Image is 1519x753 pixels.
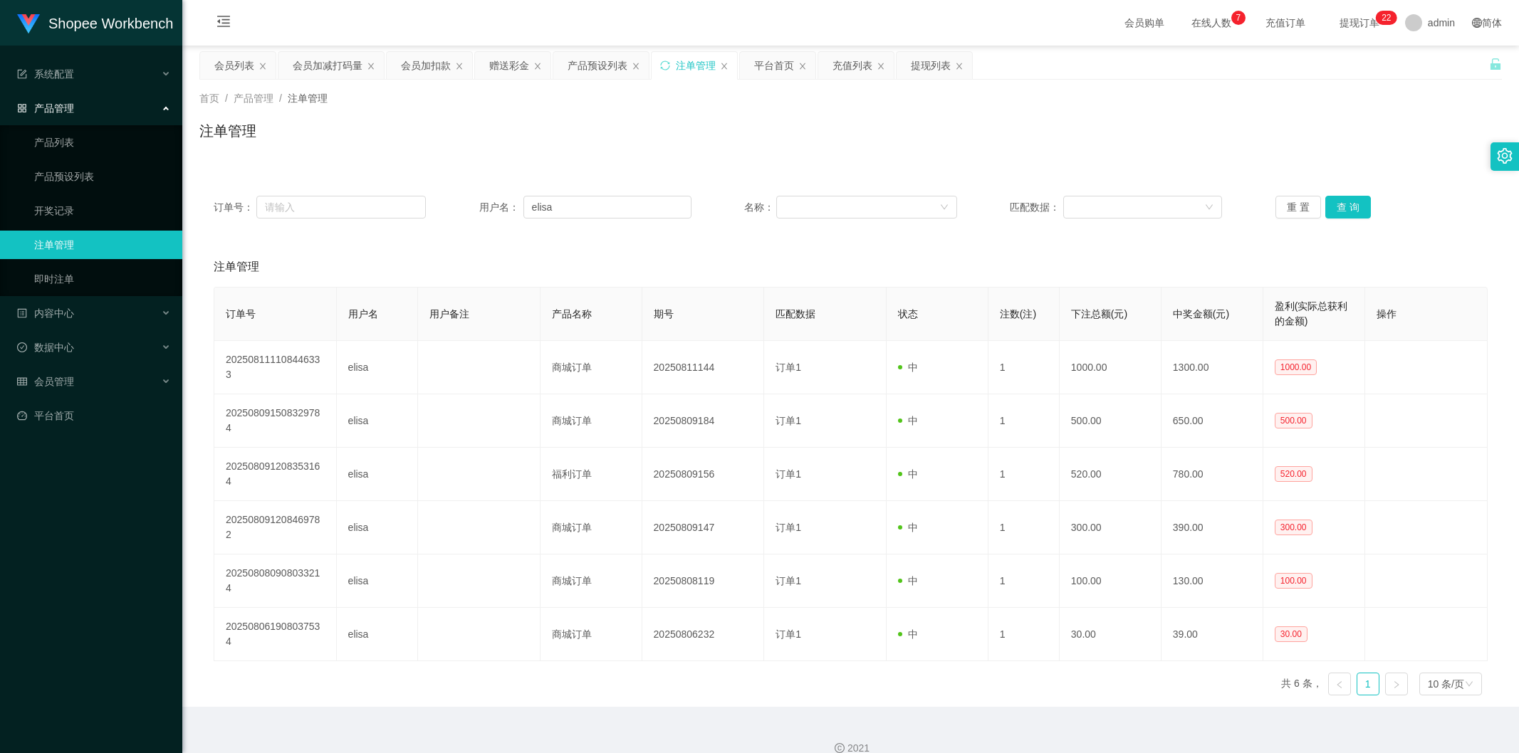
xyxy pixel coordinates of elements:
span: 状态 [898,308,918,320]
td: 202508080908033214 [214,554,337,608]
div: 注单管理 [676,52,716,79]
span: 注数(注) [1000,308,1036,320]
i: 图标: close [259,62,267,70]
span: 520.00 [1275,466,1312,482]
td: 1 [988,501,1060,554]
td: elisa [337,394,418,448]
li: 上一页 [1328,673,1351,695]
td: 1 [988,341,1060,394]
div: 平台首页 [754,52,794,79]
td: 30.00 [1060,608,1162,661]
i: 图标: unlock [1489,58,1502,70]
h1: 注单管理 [199,120,256,142]
i: 图标: close [533,62,542,70]
sup: 22 [1376,11,1397,25]
li: 共 6 条， [1281,673,1322,695]
a: Shopee Workbench [17,17,173,28]
span: 产品管理 [17,102,74,114]
i: 图标: sync [660,60,670,70]
td: elisa [337,448,418,501]
td: 1 [988,608,1060,661]
td: 202508091208469782 [214,501,337,554]
input: 请输入 [256,196,426,218]
i: 图标: down [1465,680,1473,690]
td: 20250809156 [642,448,765,501]
button: 查 询 [1325,196,1371,218]
i: 图标: close [632,62,640,70]
td: 100.00 [1060,554,1162,608]
td: 20250808119 [642,554,765,608]
span: 订单号： [214,200,256,215]
span: 中奖金额(元) [1173,308,1229,320]
td: 202508111108446333 [214,341,337,394]
span: 订单1 [776,468,801,480]
i: 图标: appstore-o [17,103,27,113]
i: 图标: down [940,203,949,213]
td: elisa [337,608,418,661]
span: 首页 [199,93,219,104]
td: 1 [988,448,1060,501]
p: 2 [1382,11,1387,25]
span: 订单1 [776,522,801,533]
td: 20250809184 [642,394,765,448]
td: 520.00 [1060,448,1162,501]
button: 重 置 [1275,196,1321,218]
td: 1 [988,554,1060,608]
td: 商城订单 [541,394,642,448]
span: 500.00 [1275,413,1312,428]
span: 中 [898,575,918,586]
i: 图标: close [455,62,464,70]
span: 中 [898,628,918,640]
i: 图标: setting [1497,148,1513,164]
i: 图标: close [877,62,885,70]
td: 202508061908037534 [214,608,337,661]
span: / [279,93,282,104]
span: 注单管理 [288,93,328,104]
a: 注单管理 [34,231,171,259]
i: 图标: menu-fold [199,1,248,46]
i: 图标: form [17,69,27,79]
a: 1 [1357,673,1379,695]
td: 300.00 [1060,501,1162,554]
td: elisa [337,554,418,608]
span: / [225,93,228,104]
p: 2 [1387,11,1392,25]
td: 1300.00 [1162,341,1263,394]
div: 会员加减打码量 [293,52,362,79]
div: 赠送彩金 [489,52,529,79]
p: 7 [1236,11,1241,25]
li: 1 [1357,673,1379,695]
i: 图标: close [955,62,964,70]
i: 图标: check-circle-o [17,342,27,352]
span: 中 [898,468,918,480]
td: 20250806232 [642,608,765,661]
i: 图标: close [367,62,375,70]
span: 匹配数据： [1010,200,1063,215]
div: 会员列表 [214,52,254,79]
td: elisa [337,501,418,554]
a: 图标: dashboard平台首页 [17,401,171,430]
span: 订单1 [776,628,801,640]
td: elisa [337,341,418,394]
span: 匹配数据 [776,308,815,320]
td: 650.00 [1162,394,1263,448]
span: 会员管理 [17,376,74,387]
td: 390.00 [1162,501,1263,554]
span: 在线人数 [1184,18,1238,28]
td: 130.00 [1162,554,1263,608]
div: 会员加扣款 [401,52,451,79]
td: 商城订单 [541,501,642,554]
td: 20250811144 [642,341,765,394]
span: 300.00 [1275,520,1312,535]
i: 图标: profile [17,308,27,318]
span: 下注总额(元) [1071,308,1127,320]
span: 产品管理 [234,93,273,104]
a: 产品列表 [34,128,171,157]
span: 100.00 [1275,573,1312,589]
a: 即时注单 [34,265,171,293]
span: 订单1 [776,575,801,586]
td: 202508091208353164 [214,448,337,501]
span: 订单1 [776,415,801,426]
td: 39.00 [1162,608,1263,661]
span: 订单号 [226,308,256,320]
